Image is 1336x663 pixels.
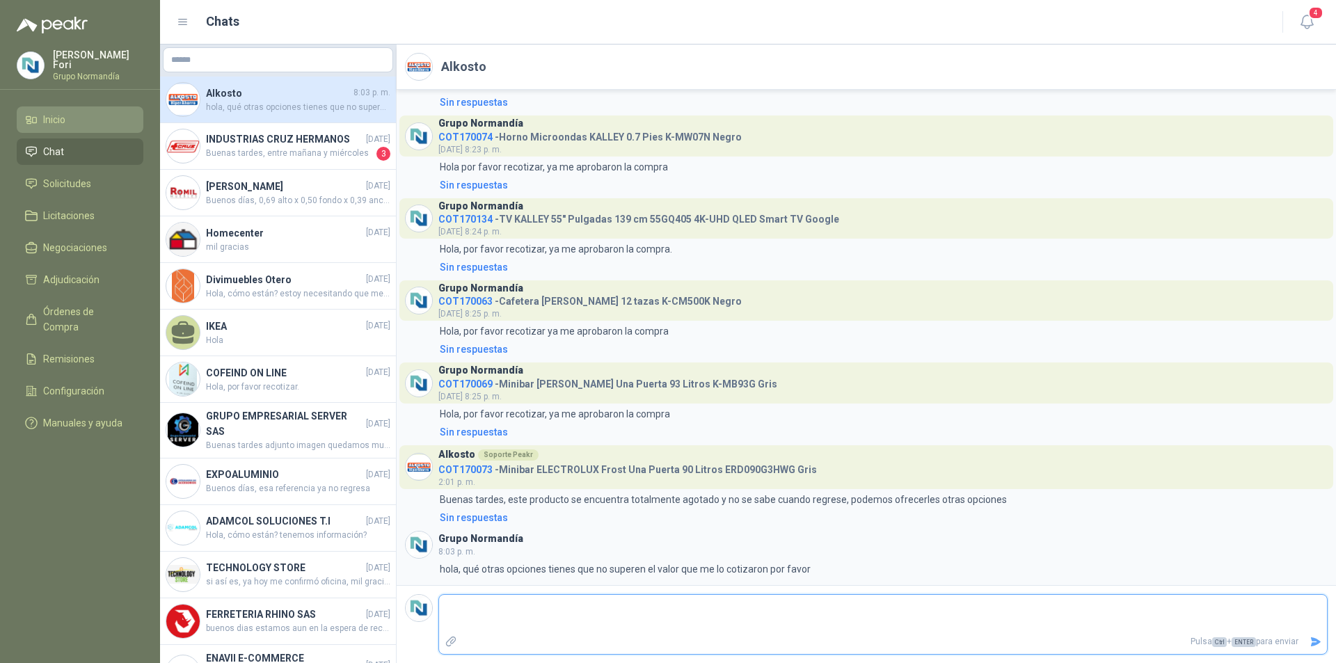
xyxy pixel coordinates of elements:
[206,179,363,194] h4: [PERSON_NAME]
[440,561,811,577] p: hola, qué otras opciones tienes que no superen el valor que me lo cotizaron por favor
[160,505,396,552] a: Company LogoADAMCOL SOLUCIONES T.I[DATE]Hola, cómo están? tenemos información?
[406,532,432,558] img: Company Logo
[206,334,390,347] span: Hola
[440,510,508,525] div: Sin respuestas
[206,12,239,31] h1: Chats
[166,269,200,303] img: Company Logo
[206,467,363,482] h4: EXPOALUMINIO
[440,241,672,257] p: Hola, por favor recotizar, ya me aprobaron la compra.
[166,511,200,545] img: Company Logo
[160,216,396,263] a: Company LogoHomecenter[DATE]mil gracias
[376,147,390,161] span: 3
[17,234,143,261] a: Negociaciones
[17,52,44,79] img: Company Logo
[206,131,363,147] h4: INDUSTRIAS CRUZ HERMANOS
[463,630,1305,654] p: Pulsa + para enviar
[440,95,508,110] div: Sin respuestas
[438,285,523,292] h3: Grupo Normandía
[440,492,1007,507] p: Buenas tardes, este producto se encuentra totalmente agotado y no se sabe cuando regrese, podemos...
[1294,10,1319,35] button: 4
[166,83,200,116] img: Company Logo
[160,458,396,505] a: Company LogoEXPOALUMINIO[DATE]Buenos días, esa referencia ya no regresa
[406,54,432,80] img: Company Logo
[366,417,390,431] span: [DATE]
[437,95,1328,110] a: Sin respuestas
[366,179,390,193] span: [DATE]
[478,449,539,461] div: Soporte Peakr
[206,381,390,394] span: Hola, por favor recotizar.
[43,112,65,127] span: Inicio
[438,375,777,388] h4: - Minibar [PERSON_NAME] Una Puerta 93 Litros K-MB93G Gris
[43,240,107,255] span: Negociaciones
[166,558,200,591] img: Company Logo
[43,383,104,399] span: Configuración
[160,310,396,356] a: IKEA[DATE]Hola
[439,630,463,654] label: Adjuntar archivos
[43,208,95,223] span: Licitaciones
[438,451,475,458] h3: Alkosto
[206,482,390,495] span: Buenos días, esa referencia ya no regresa
[1212,637,1227,647] span: Ctrl
[438,131,493,143] span: COT170074
[206,272,363,287] h4: Divimuebles Otero
[440,259,508,275] div: Sin respuestas
[160,598,396,645] a: Company LogoFERRETERIA RHINO SAS[DATE]buenos dias estamos aun en la espera de recepción del pedid...
[206,225,363,241] h4: Homecenter
[366,273,390,286] span: [DATE]
[438,227,502,237] span: [DATE] 8:24 p. m.
[160,552,396,598] a: Company LogoTECHNOLOGY STORE[DATE]si así es, ya hoy me confirmó oficina, mil gracias
[206,101,390,114] span: hola, qué otras opciones tienes que no superen el valor que me lo cotizaron por favor
[17,170,143,197] a: Solicitudes
[206,622,390,635] span: buenos dias estamos aun en la espera de recepción del pedido, por favor me pueden indicar cuando ...
[160,77,396,123] a: Company LogoAlkosto8:03 p. m.hola, qué otras opciones tienes que no superen el valor que me lo co...
[160,356,396,403] a: Company LogoCOFEIND ON LINE[DATE]Hola, por favor recotizar.
[206,607,363,622] h4: FERRETERIA RHINO SAS
[437,510,1328,525] a: Sin respuestas
[440,342,508,357] div: Sin respuestas
[366,468,390,481] span: [DATE]
[438,378,493,390] span: COT170069
[206,365,363,381] h4: COFEIND ON LINE
[438,145,502,154] span: [DATE] 8:23 p. m.
[366,319,390,333] span: [DATE]
[353,86,390,99] span: 8:03 p. m.
[440,406,670,422] p: Hola, por favor recotizar, ya me aprobaron la compra
[206,241,390,254] span: mil gracias
[438,309,502,319] span: [DATE] 8:25 p. m.
[160,403,396,458] a: Company LogoGRUPO EMPRESARIAL SERVER SAS[DATE]Buenas tardes adjunto imagen quedamos muy atentos G...
[1304,630,1327,654] button: Enviar
[438,392,502,401] span: [DATE] 8:25 p. m.
[406,123,432,150] img: Company Logo
[438,461,817,474] h4: - Minibar ELECTROLUX Frost Una Puerta 90 Litros ERD090G3HWG Gris
[366,226,390,239] span: [DATE]
[166,465,200,498] img: Company Logo
[166,129,200,163] img: Company Logo
[406,454,432,480] img: Company Logo
[1232,637,1256,647] span: ENTER
[366,366,390,379] span: [DATE]
[438,120,523,127] h3: Grupo Normandía
[53,50,143,70] p: [PERSON_NAME] Fori
[17,410,143,436] a: Manuales y ayuda
[438,547,475,557] span: 8:03 p. m.
[206,86,351,101] h4: Alkosto
[17,346,143,372] a: Remisiones
[438,128,742,141] h4: - Horno Microondas KALLEY 0.7 Pies K-MW07N Negro
[17,106,143,133] a: Inicio
[166,605,200,638] img: Company Logo
[438,202,523,210] h3: Grupo Normandía
[43,144,64,159] span: Chat
[440,424,508,440] div: Sin respuestas
[160,123,396,170] a: Company LogoINDUSTRIAS CRUZ HERMANOS[DATE]Buenas tardes, entre mañana y miércoles3
[206,439,390,452] span: Buenas tardes adjunto imagen quedamos muy atentos Gracias
[206,147,374,161] span: Buenas tardes, entre mañana y miércoles
[17,298,143,340] a: Órdenes de Compra
[53,72,143,81] p: Grupo Normandía
[437,177,1328,193] a: Sin respuestas
[43,304,130,335] span: Órdenes de Compra
[406,205,432,232] img: Company Logo
[437,259,1328,275] a: Sin respuestas
[206,287,390,301] span: Hola, cómo están? estoy necesitando que me coticen 7 escritorios de 1 x 0,6 SIN cajones, [PERSON_...
[438,296,493,307] span: COT170063
[17,138,143,165] a: Chat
